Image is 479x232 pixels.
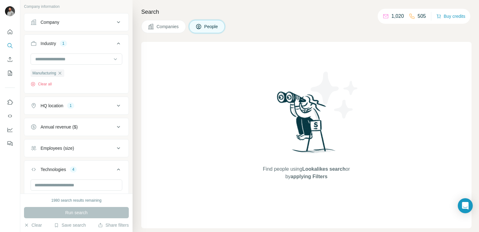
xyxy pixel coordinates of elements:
[24,4,129,9] p: Company information
[307,67,363,123] img: Surfe Illustration - Stars
[5,124,15,135] button: Dashboard
[302,166,346,172] span: Lookalikes search
[436,12,465,21] button: Buy credits
[24,36,128,53] button: Industry1
[41,124,78,130] div: Annual revenue ($)
[24,141,128,156] button: Employees (size)
[98,222,129,228] button: Share filters
[24,98,128,113] button: HQ location1
[60,41,67,46] div: 1
[291,174,327,179] span: applying Filters
[5,110,15,122] button: Use Surfe API
[32,70,56,76] span: Manufacturing
[5,6,15,16] img: Avatar
[24,15,128,30] button: Company
[51,198,102,203] div: 1980 search results remaining
[54,222,86,228] button: Save search
[5,97,15,108] button: Use Surfe on LinkedIn
[41,19,59,25] div: Company
[391,13,404,20] p: 1,020
[458,198,473,213] div: Open Intercom Messenger
[157,23,179,30] span: Companies
[141,8,472,16] h4: Search
[70,167,77,172] div: 4
[5,68,15,79] button: My lists
[5,26,15,38] button: Quick start
[41,103,63,109] div: HQ location
[5,40,15,51] button: Search
[24,222,42,228] button: Clear
[41,166,66,173] div: Technologies
[41,145,74,151] div: Employees (size)
[256,165,356,180] span: Find people using or by
[5,138,15,149] button: Feedback
[24,162,128,179] button: Technologies4
[41,40,56,47] div: Industry
[31,81,52,87] button: Clear all
[5,54,15,65] button: Enrich CSV
[274,90,339,159] img: Surfe Illustration - Woman searching with binoculars
[24,119,128,134] button: Annual revenue ($)
[67,103,74,108] div: 1
[418,13,426,20] p: 505
[204,23,219,30] span: People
